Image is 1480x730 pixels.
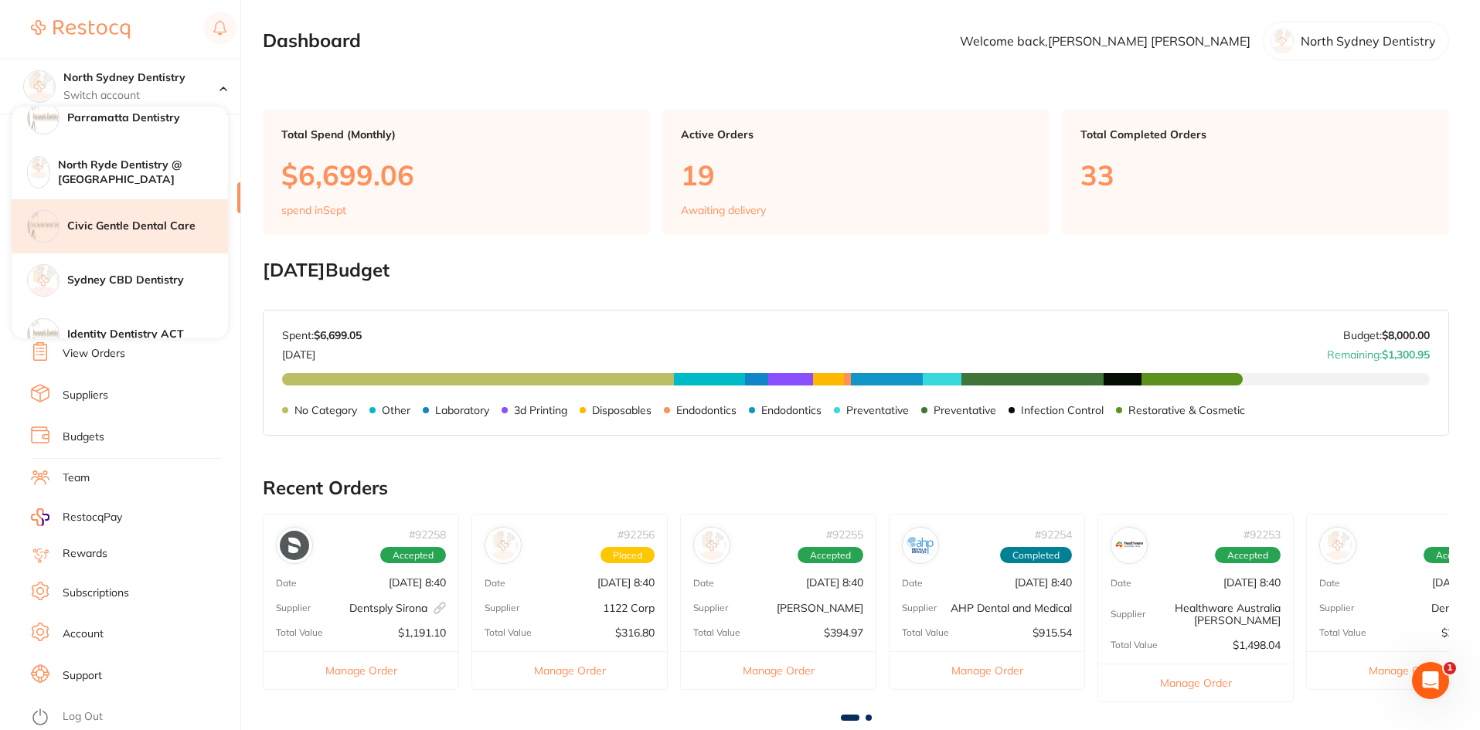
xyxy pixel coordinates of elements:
[902,627,949,638] p: Total Value
[1033,626,1072,639] p: $915.54
[28,265,59,296] img: Sydney CBD Dentistry
[1080,159,1431,191] p: 33
[63,546,107,562] a: Rewards
[824,626,863,639] p: $394.97
[63,88,219,104] p: Switch account
[435,404,489,416] p: Laboratory
[1111,578,1131,589] p: Date
[902,578,923,589] p: Date
[294,404,357,416] p: No Category
[1412,662,1449,699] iframe: Intercom live chat
[1382,328,1430,342] strong: $8,000.00
[263,110,650,235] a: Total Spend (Monthly)$6,699.06spend inSept
[681,128,1031,141] p: Active Orders
[681,159,1031,191] p: 19
[63,626,104,642] a: Account
[934,404,996,416] p: Preventative
[1319,603,1354,613] p: Supplier
[1233,639,1281,651] p: $1,498.04
[28,157,49,178] img: North Ryde Dentistry @ Macquarie Park
[63,510,122,525] span: RestocqPay
[902,603,937,613] p: Supplier
[906,531,935,560] img: AHP Dental and Medical
[1215,547,1281,564] span: Accepted
[485,578,505,589] p: Date
[281,159,631,191] p: $6,699.06
[488,531,518,560] img: 1122 Corp
[1111,640,1158,650] p: Total Value
[1323,531,1352,560] img: Dentavision
[960,34,1250,48] p: Welcome back, [PERSON_NAME] [PERSON_NAME]
[846,404,909,416] p: Preventative
[597,576,655,589] p: [DATE] 8:40
[31,705,236,730] button: Log Out
[1128,404,1245,416] p: Restorative & Cosmetic
[693,578,714,589] p: Date
[380,547,446,564] span: Accepted
[263,30,361,52] h2: Dashboard
[514,404,567,416] p: 3d Printing
[282,329,362,341] p: Spent:
[1098,664,1293,701] button: Manage Order
[280,531,309,560] img: Dentsply Sirona
[681,204,766,216] p: Awaiting delivery
[1327,342,1430,361] p: Remaining:
[615,626,655,639] p: $316.80
[264,651,458,689] button: Manage Order
[1062,110,1449,235] a: Total Completed Orders33
[1015,576,1072,589] p: [DATE] 8:40
[697,531,726,560] img: Henry Schein Halas
[1080,128,1431,141] p: Total Completed Orders
[409,528,446,541] p: # 92258
[1343,329,1430,341] p: Budget:
[1223,576,1281,589] p: [DATE] 8:40
[382,404,410,416] p: Other
[31,508,122,526] a: RestocqPay
[281,204,346,216] p: spend in Sept
[806,576,863,589] p: [DATE] 8:40
[24,71,55,102] img: North Sydney Dentistry
[349,602,446,614] p: Dentsply Sirona
[398,626,446,639] p: $1,191.10
[485,627,532,638] p: Total Value
[67,110,228,126] h4: Parramatta Dentistry
[63,388,108,403] a: Suppliers
[1244,528,1281,541] p: # 92253
[63,470,90,486] a: Team
[1382,348,1430,362] strong: $1,300.95
[28,319,59,350] img: Identity Dentistry ACT
[472,651,667,689] button: Manage Order
[63,70,219,86] h4: North Sydney Dentistry
[28,211,59,242] img: Civic Gentle Dental Care
[890,651,1084,689] button: Manage Order
[31,12,130,47] a: Restocq Logo
[618,528,655,541] p: # 92256
[276,627,323,638] p: Total Value
[1301,34,1436,48] p: North Sydney Dentistry
[1114,531,1144,560] img: Healthware Australia Ridley
[263,477,1449,499] h2: Recent Orders
[263,260,1449,281] h2: [DATE] Budget
[276,578,297,589] p: Date
[681,651,876,689] button: Manage Order
[798,547,863,564] span: Accepted
[1000,547,1072,564] span: Completed
[693,627,740,638] p: Total Value
[1319,627,1366,638] p: Total Value
[1444,662,1456,674] span: 1
[63,346,125,362] a: View Orders
[761,404,822,416] p: Endodontics
[67,273,228,288] h4: Sydney CBD Dentistry
[676,404,737,416] p: Endodontics
[603,602,655,614] p: 1122 Corp
[67,219,228,234] h4: Civic Gentle Dental Care
[662,110,1050,235] a: Active Orders19Awaiting delivery
[1111,609,1145,620] p: Supplier
[58,158,228,188] h4: North Ryde Dentistry @ [GEOGRAPHIC_DATA]
[1035,528,1072,541] p: # 92254
[282,342,362,361] p: [DATE]
[31,508,49,526] img: RestocqPay
[31,20,130,39] img: Restocq Logo
[63,430,104,445] a: Budgets
[485,603,519,613] p: Supplier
